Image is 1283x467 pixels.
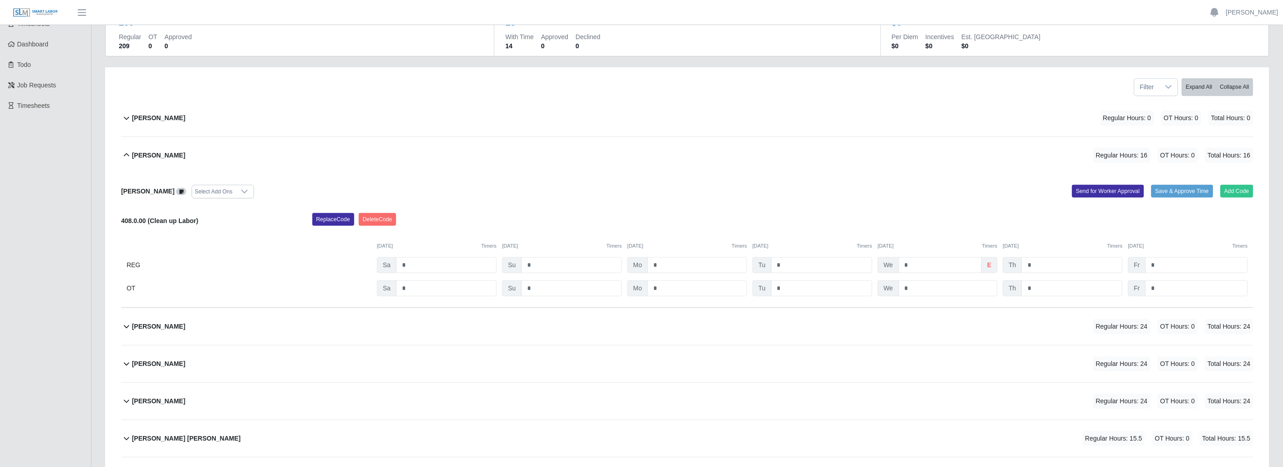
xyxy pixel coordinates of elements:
[1221,185,1254,198] button: Add Code
[1209,111,1253,126] span: Total Hours: 0
[982,242,998,250] button: Timers
[359,213,397,226] button: DeleteCode
[1151,185,1213,198] button: Save & Approve Time
[1093,356,1151,371] span: Regular Hours: 24
[164,41,192,51] dd: 0
[1072,185,1144,198] button: Send for Worker Approval
[481,242,497,250] button: Timers
[892,41,918,51] dd: $0
[13,8,58,18] img: SLM Logo
[17,61,31,68] span: Todo
[121,217,199,224] b: 408.0.00 (Clean up Labor)
[1135,79,1160,96] span: Filter
[17,41,49,48] span: Dashboard
[121,383,1253,420] button: [PERSON_NAME] Regular Hours: 24 OT Hours: 0 Total Hours: 24
[878,280,899,296] span: We
[1003,242,1123,250] div: [DATE]
[17,81,56,89] span: Job Requests
[1083,431,1145,446] span: Regular Hours: 15.5
[627,242,747,250] div: [DATE]
[121,345,1253,382] button: [PERSON_NAME] Regular Hours: 24 OT Hours: 0 Total Hours: 24
[121,137,1253,174] button: [PERSON_NAME] Regular Hours: 16 OT Hours: 0 Total Hours: 16
[121,188,174,195] b: [PERSON_NAME]
[17,102,50,109] span: Timesheets
[988,260,992,270] b: e
[576,32,601,41] dt: Declined
[502,280,522,296] span: Su
[132,151,185,160] b: [PERSON_NAME]
[192,185,235,198] div: Select Add Ons
[132,359,185,369] b: [PERSON_NAME]
[164,32,192,41] dt: Approved
[1216,78,1253,96] button: Collapse All
[1161,111,1202,126] span: OT Hours: 0
[502,242,622,250] div: [DATE]
[926,32,954,41] dt: Incentives
[132,113,185,123] b: [PERSON_NAME]
[606,242,622,250] button: Timers
[377,242,497,250] div: [DATE]
[627,280,648,296] span: Mo
[505,41,534,51] dd: 14
[148,41,157,51] dd: 0
[312,213,354,226] button: ReplaceCode
[1182,78,1217,96] button: Expand All
[892,32,918,41] dt: Per Diem
[119,32,141,41] dt: Regular
[127,257,372,273] div: REG
[1200,431,1253,446] span: Total Hours: 15.5
[878,257,899,273] span: We
[962,32,1041,41] dt: Est. [GEOGRAPHIC_DATA]
[121,100,1253,137] button: [PERSON_NAME] Regular Hours: 0 OT Hours: 0 Total Hours: 0
[1158,356,1198,371] span: OT Hours: 0
[1205,319,1253,334] span: Total Hours: 24
[962,41,1041,51] dd: $0
[377,257,397,273] span: Sa
[1205,394,1253,409] span: Total Hours: 24
[1158,319,1198,334] span: OT Hours: 0
[627,257,648,273] span: Mo
[127,280,372,296] div: OT
[505,32,534,41] dt: With Time
[1128,280,1146,296] span: Fr
[121,420,1253,457] button: [PERSON_NAME] [PERSON_NAME] Regular Hours: 15.5 OT Hours: 0 Total Hours: 15.5
[1182,78,1253,96] div: bulk actions
[926,41,954,51] dd: $0
[1152,431,1192,446] span: OT Hours: 0
[1003,280,1022,296] span: Th
[502,257,522,273] span: Su
[148,32,157,41] dt: OT
[119,41,141,51] dd: 209
[1232,242,1248,250] button: Timers
[1093,394,1151,409] span: Regular Hours: 24
[1003,257,1022,273] span: Th
[576,41,601,51] dd: 0
[753,280,772,296] span: Tu
[753,242,872,250] div: [DATE]
[1158,148,1198,163] span: OT Hours: 0
[377,280,397,296] span: Sa
[121,308,1253,345] button: [PERSON_NAME] Regular Hours: 24 OT Hours: 0 Total Hours: 24
[132,322,185,331] b: [PERSON_NAME]
[732,242,747,250] button: Timers
[1100,111,1154,126] span: Regular Hours: 0
[1107,242,1123,250] button: Timers
[1205,356,1253,371] span: Total Hours: 24
[541,32,569,41] dt: Approved
[132,434,241,443] b: [PERSON_NAME] [PERSON_NAME]
[132,396,185,406] b: [PERSON_NAME]
[1226,8,1278,17] a: [PERSON_NAME]
[1093,319,1151,334] span: Regular Hours: 24
[1205,148,1253,163] span: Total Hours: 16
[1158,394,1198,409] span: OT Hours: 0
[176,188,186,195] a: View/Edit Notes
[753,257,772,273] span: Tu
[1128,257,1146,273] span: Fr
[1128,242,1248,250] div: [DATE]
[1093,148,1151,163] span: Regular Hours: 16
[857,242,872,250] button: Timers
[878,242,998,250] div: [DATE]
[541,41,569,51] dd: 0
